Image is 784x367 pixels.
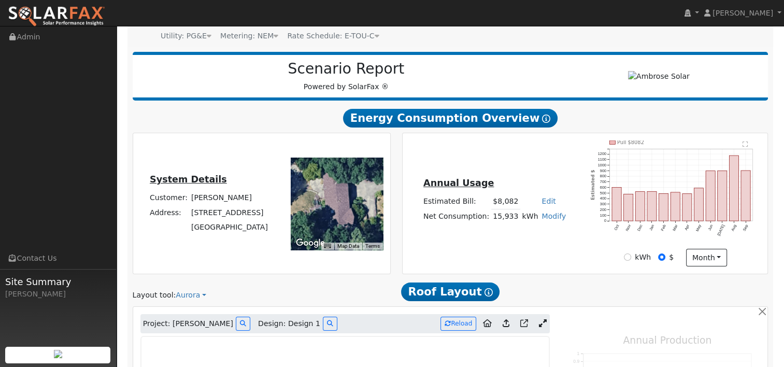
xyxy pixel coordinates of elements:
td: 15,933 [491,209,520,224]
text: 1200 [597,151,606,156]
text: 400 [600,196,606,201]
span: Layout tool: [133,291,176,299]
td: [STREET_ADDRESS] [189,205,269,220]
label: kWh [635,252,651,263]
text: 1000 [597,163,606,167]
button: month [686,249,727,266]
span: Energy Consumption Overview [343,109,558,128]
td: Estimated Bill: [421,194,491,209]
img: Google [293,236,327,250]
text: Jan [648,224,655,231]
text: Oct [613,224,620,231]
text: 900 [600,168,606,173]
text: Aug [730,224,737,232]
a: Terms (opens in new tab) [365,243,380,249]
td: kWh [520,209,540,224]
div: Utility: PG&E [161,31,211,41]
a: Expand Aurora window [535,316,550,332]
rect: onclick="" [741,171,750,221]
a: Modify [541,212,566,220]
td: Net Consumption: [421,209,491,224]
rect: onclick="" [612,188,621,221]
text: Jun [707,224,714,231]
span: Project: [PERSON_NAME] [143,318,233,329]
u: System Details [150,174,227,185]
rect: onclick="" [635,192,645,221]
text: 1100 [597,157,606,162]
td: [PERSON_NAME] [189,191,269,205]
text: Sep [742,224,749,232]
button: Keyboard shortcuts [324,243,331,250]
text: 500 [600,191,606,195]
text: 600 [600,185,606,190]
button: Reload [440,317,476,331]
rect: onclick="" [659,194,668,221]
text: Feb [660,224,666,232]
text: [DATE] [716,224,725,237]
input: kWh [624,253,631,261]
i: Show Help [484,288,493,297]
td: $8,082 [491,194,520,209]
a: Edit [541,197,555,205]
a: Aurora to Home [479,316,496,332]
label: $ [669,252,674,263]
text: Pull $8082 [617,139,644,145]
text: 800 [600,174,606,179]
td: [GEOGRAPHIC_DATA] [189,220,269,234]
rect: onclick="" [729,156,738,221]
a: Open this area in Google Maps (opens a new window) [293,236,327,250]
button: Map Data [337,243,359,250]
u: Annual Usage [423,178,494,188]
img: Ambrose Solar [628,71,690,82]
text: Nov [624,224,632,232]
text: May [695,224,702,233]
text: 200 [600,207,606,212]
text: Estimated $ [590,170,595,201]
text: Dec [636,224,644,232]
a: Open in Aurora [516,316,532,332]
rect: onclick="" [682,194,692,221]
text: 100 [600,213,606,218]
div: Metering: NEM [220,31,278,41]
text: 700 [600,179,606,184]
td: Address: [148,205,189,220]
img: SolarFax [8,6,105,27]
img: retrieve [54,350,62,358]
a: Aurora [176,290,206,301]
text: 0 [604,219,606,223]
i: Show Help [542,115,550,123]
td: Customer: [148,191,189,205]
span: [PERSON_NAME] [712,9,773,17]
span: Roof Layout [401,283,500,301]
span: Design: Design 1 [258,318,320,329]
rect: onclick="" [718,171,727,221]
input: $ [658,253,665,261]
text: 300 [600,202,606,206]
text: Mar [672,223,679,232]
text:  [743,141,748,147]
div: Powered by SolarFax ® [138,60,555,92]
rect: onclick="" [647,191,657,221]
rect: onclick="" [706,171,715,221]
rect: onclick="" [694,188,703,221]
span: Alias: HETOUC [287,32,379,40]
div: [PERSON_NAME] [5,289,111,300]
text: Apr [683,223,690,231]
rect: onclick="" [671,192,680,221]
a: Upload consumption to Aurora project [498,316,514,332]
span: Site Summary [5,275,111,289]
h2: Scenario Report [143,60,549,78]
rect: onclick="" [623,194,633,221]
